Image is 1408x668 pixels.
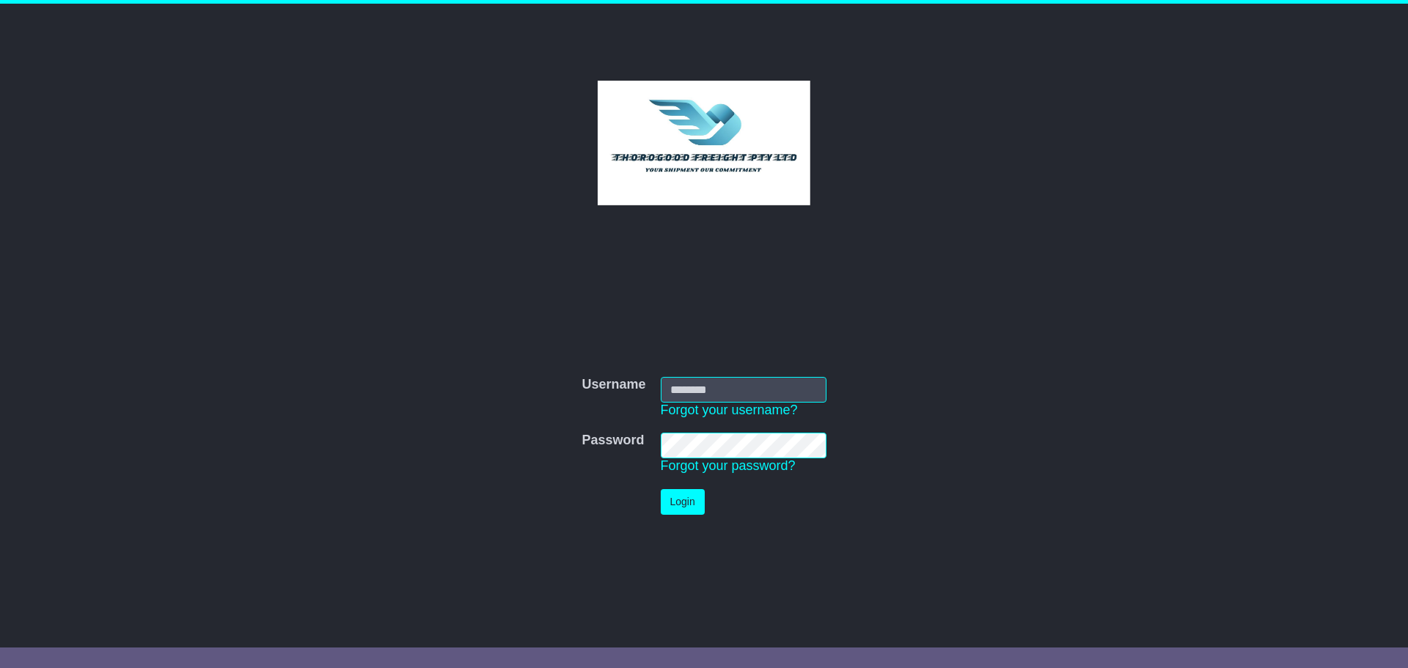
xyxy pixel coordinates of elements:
[582,377,645,393] label: Username
[598,81,811,205] img: Thorogood Freight Pty Ltd
[661,458,796,473] a: Forgot your password?
[661,403,798,417] a: Forgot your username?
[661,489,705,515] button: Login
[582,433,644,449] label: Password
